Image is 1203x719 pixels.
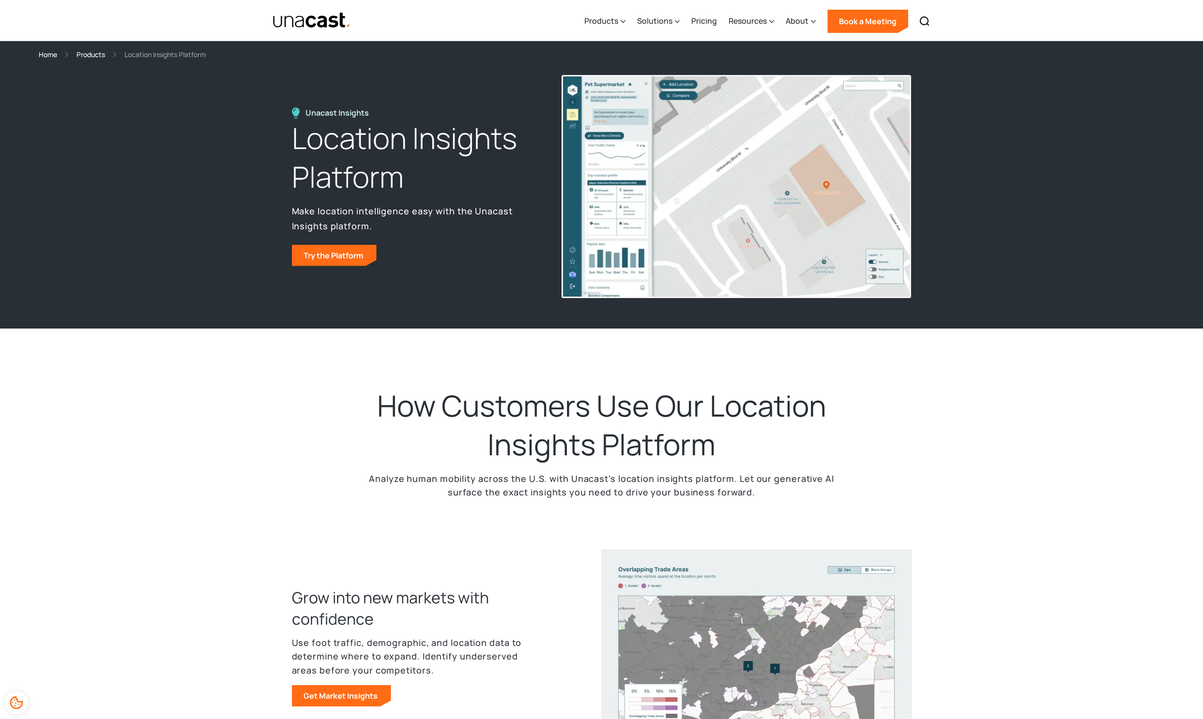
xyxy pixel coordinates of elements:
p: Use foot traffic, demographic, and location data to determine where to expand. Identify underserv... [292,636,544,677]
div: Products [584,1,625,41]
div: About [786,1,816,41]
a: Book a Meeting [827,10,908,33]
div: Resources [729,15,767,27]
div: Products [584,15,618,27]
div: About [786,15,808,27]
a: Try the Platform [292,245,377,266]
a: home [273,12,351,29]
h3: Grow into new markets with confidence [292,587,544,629]
a: Get Market Insights [292,685,391,706]
h2: How Customers Use Our Location Insights Platform [360,387,844,464]
img: Unacast text logo [273,12,351,29]
a: Home [39,49,57,60]
a: Products [76,49,105,60]
img: Location Insights Platform icon [292,107,300,119]
div: Unacast Insights [305,107,374,119]
img: An image of the unacast UI. Shows a map of a pet supermarket along with relevant data in the side... [562,75,911,298]
a: Pricing [691,1,717,41]
h1: Location Insights Platform [292,119,540,196]
div: Cookie Preferences [5,691,28,714]
img: Search icon [919,15,930,27]
div: Location Insights Platform [124,49,206,60]
p: Analyze human mobility across the U.S. with Unacast’s location insights platform. Let our generat... [360,472,844,500]
div: Solutions [637,1,680,41]
div: Solutions [637,15,672,27]
div: Resources [729,1,774,41]
p: Make location intelligence easy with the Unacast Insights platform. [292,204,540,233]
